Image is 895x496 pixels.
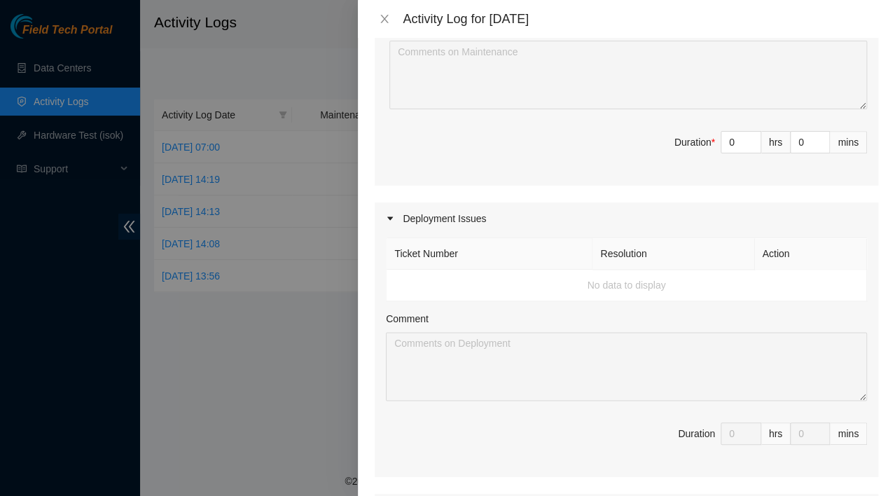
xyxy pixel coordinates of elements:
[674,135,715,150] div: Duration
[386,311,429,326] label: Comment
[387,238,592,270] th: Ticket Number
[387,270,867,301] td: No data to display
[375,13,394,26] button: Close
[386,214,394,223] span: caret-right
[830,422,867,445] div: mins
[755,238,868,270] th: Action
[386,332,867,401] textarea: Comment
[830,131,867,153] div: mins
[379,13,390,25] span: close
[375,202,878,235] div: Deployment Issues
[403,11,878,27] div: Activity Log for [DATE]
[761,422,791,445] div: hrs
[592,238,754,270] th: Resolution
[761,131,791,153] div: hrs
[389,41,867,109] textarea: Comment
[678,426,715,441] div: Duration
